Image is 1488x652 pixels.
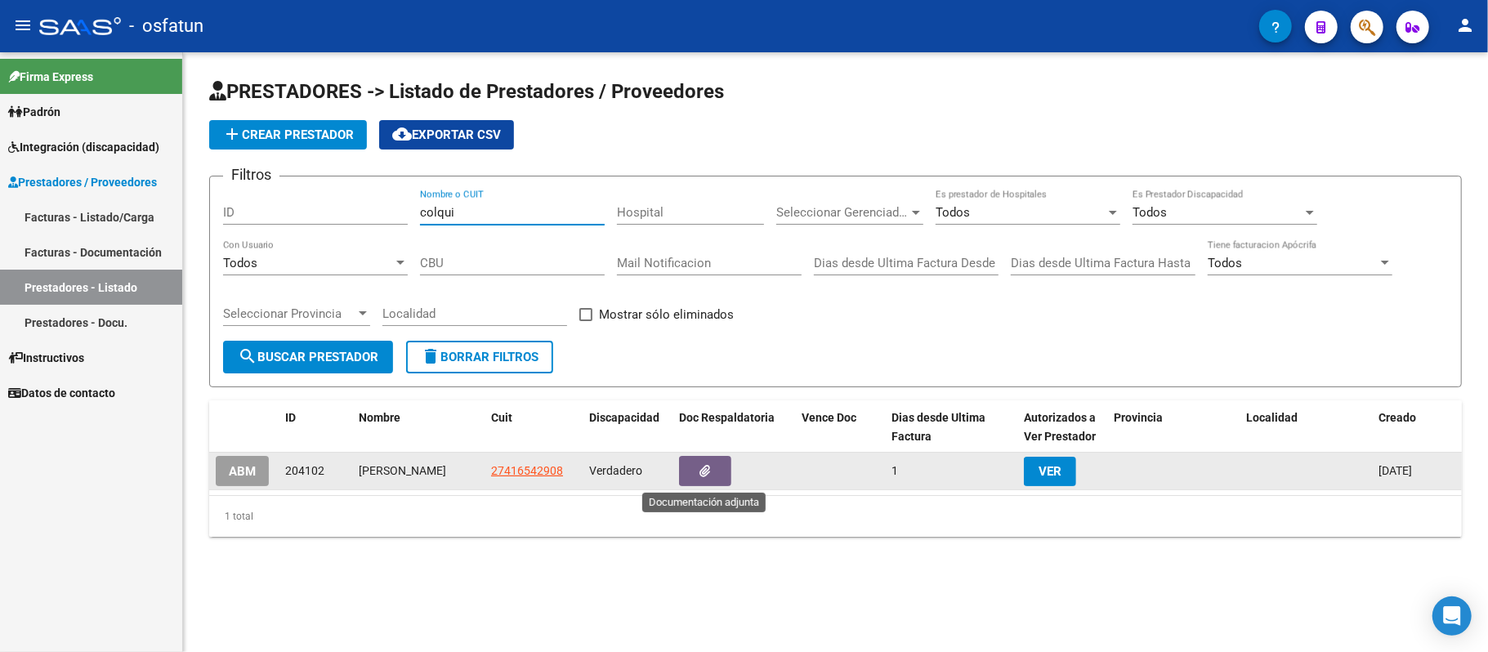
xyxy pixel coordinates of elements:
[891,411,985,443] span: Dias desde Ultima Factura
[238,350,378,364] span: Buscar Prestador
[209,120,367,150] button: Crear Prestador
[673,400,795,454] datatable-header-cell: Doc Respaldatoria
[802,411,856,424] span: Vence Doc
[936,205,970,220] span: Todos
[776,205,909,220] span: Seleccionar Gerenciador
[1455,16,1475,35] mat-icon: person
[8,103,60,121] span: Padrón
[223,341,393,373] button: Buscar Prestador
[589,464,642,477] span: Verdadero
[13,16,33,35] mat-icon: menu
[8,68,93,86] span: Firma Express
[392,124,412,144] mat-icon: cloud_download
[8,138,159,156] span: Integración (discapacidad)
[238,346,257,366] mat-icon: search
[8,349,84,367] span: Instructivos
[8,384,115,402] span: Datos de contacto
[285,411,296,424] span: ID
[279,400,352,454] datatable-header-cell: ID
[352,400,485,454] datatable-header-cell: Nombre
[795,400,885,454] datatable-header-cell: Vence Doc
[8,173,157,191] span: Prestadores / Proveedores
[392,127,501,142] span: Exportar CSV
[223,306,355,321] span: Seleccionar Provincia
[583,400,673,454] datatable-header-cell: Discapacidad
[1372,400,1462,454] datatable-header-cell: Creado
[485,400,583,454] datatable-header-cell: Cuit
[599,305,734,324] span: Mostrar sólo eliminados
[589,411,659,424] span: Discapacidad
[209,80,724,103] span: PRESTADORES -> Listado de Prestadores / Proveedores
[1379,464,1412,477] span: [DATE]
[359,411,400,424] span: Nombre
[379,120,514,150] button: Exportar CSV
[1133,205,1167,220] span: Todos
[222,127,354,142] span: Crear Prestador
[1114,411,1163,424] span: Provincia
[1017,400,1107,454] datatable-header-cell: Autorizados a Ver Prestador
[222,124,242,144] mat-icon: add
[1039,464,1061,479] span: VER
[1432,596,1472,636] div: Open Intercom Messenger
[1246,411,1298,424] span: Localidad
[891,464,898,477] span: 1
[421,350,538,364] span: Borrar Filtros
[679,411,775,424] span: Doc Respaldatoria
[885,400,1017,454] datatable-header-cell: Dias desde Ultima Factura
[209,496,1462,537] div: 1 total
[285,464,324,477] span: 204102
[1208,256,1242,270] span: Todos
[229,464,256,479] span: ABM
[223,163,279,186] h3: Filtros
[359,462,478,480] div: [PERSON_NAME]
[406,341,553,373] button: Borrar Filtros
[491,411,512,424] span: Cuit
[1107,400,1240,454] datatable-header-cell: Provincia
[223,256,257,270] span: Todos
[491,464,563,477] span: 27416542908
[1379,411,1416,424] span: Creado
[1024,457,1076,486] button: VER
[421,346,440,366] mat-icon: delete
[216,456,269,486] button: ABM
[1024,411,1096,443] span: Autorizados a Ver Prestador
[1240,400,1372,454] datatable-header-cell: Localidad
[129,8,203,44] span: - osfatun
